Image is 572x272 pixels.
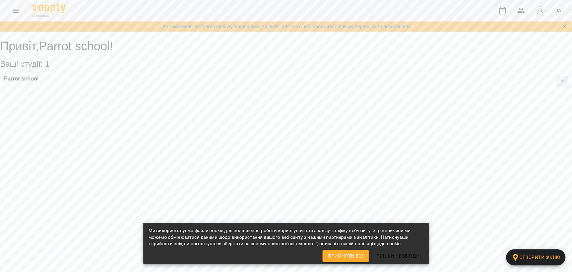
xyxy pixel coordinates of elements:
button: Закрити сповіщення [560,22,569,31]
img: avatar_s.png [535,6,545,15]
a: До закінчення тестового періоду залишилось 14 дні/в. Для того щоб оформити підписку перейдіть за ... [162,23,410,30]
span: 1 [45,59,49,68]
img: Voopty Logo [32,3,66,13]
a: Parrot school [4,76,39,82]
span: For Business [32,14,66,18]
button: Menu [8,3,24,19]
button: UA [552,4,564,17]
span: UA [554,7,561,14]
